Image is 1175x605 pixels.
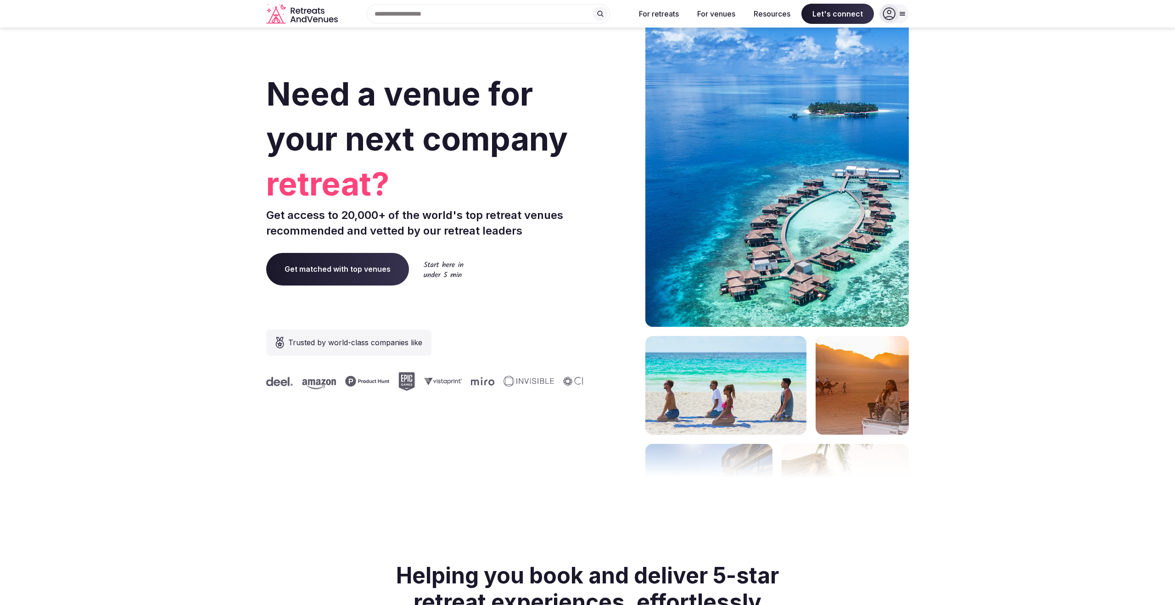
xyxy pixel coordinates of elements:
[801,4,874,24] span: Let's connect
[266,4,340,24] svg: Retreats and Venues company logo
[266,4,340,24] a: Visit the homepage
[471,377,494,386] svg: Miro company logo
[266,207,584,238] p: Get access to 20,000+ of the world's top retreat venues recommended and vetted by our retreat lea...
[424,377,462,385] svg: Vistaprint company logo
[632,4,686,24] button: For retreats
[398,372,415,391] svg: Epic Games company logo
[424,261,464,277] img: Start here in under 5 min
[266,74,568,158] span: Need a venue for your next company
[266,253,409,285] a: Get matched with top venues
[645,336,806,435] img: yoga on tropical beach
[266,162,584,207] span: retreat?
[266,377,293,386] svg: Deel company logo
[816,336,909,435] img: woman sitting in back of truck with camels
[746,4,798,24] button: Resources
[690,4,743,24] button: For venues
[288,337,422,348] span: Trusted by world-class companies like
[504,376,554,387] svg: Invisible company logo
